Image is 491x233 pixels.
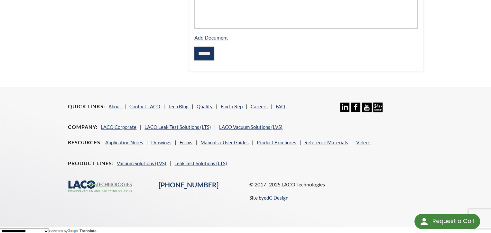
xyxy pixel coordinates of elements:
a: Find a Rep [221,103,243,109]
p: © 2017 -2025 LACO Technologies [249,180,423,189]
a: [PHONE_NUMBER] [159,181,218,189]
a: Drawings [151,139,171,145]
a: 24/7 Support [373,107,383,113]
a: Application Notes [105,139,143,145]
a: About [108,103,121,109]
h4: Quick Links [68,103,105,110]
a: Careers [251,103,268,109]
h4: Company [68,124,97,130]
h4: Resources [68,139,102,146]
a: LACO Corporate [101,124,136,130]
a: edG Design [264,195,288,201]
p: Site by [249,194,288,202]
a: LACO Leak Test Solutions (LTS) [144,124,211,130]
a: Reference Materials [304,139,348,145]
a: Forms [180,139,192,145]
a: Vacuum Solutions (LVS) [117,160,166,166]
a: Videos [356,139,371,145]
h4: Product Lines [68,160,114,167]
a: Quality [197,103,213,109]
a: FAQ [276,103,285,109]
a: Tech Blog [168,103,189,109]
img: round button [419,216,429,227]
a: Manuals / User Guides [200,139,249,145]
div: Request a Call [432,214,474,229]
a: LACO Vacuum Solutions (LVS) [219,124,283,130]
img: 24/7 Support Icon [373,103,383,112]
a: Contact LACO [129,103,160,109]
a: Leak Test Solutions (LTS) [174,160,227,166]
a: Product Brochures [257,139,296,145]
a: Add Document [194,34,228,40]
div: Request a Call [414,214,480,229]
